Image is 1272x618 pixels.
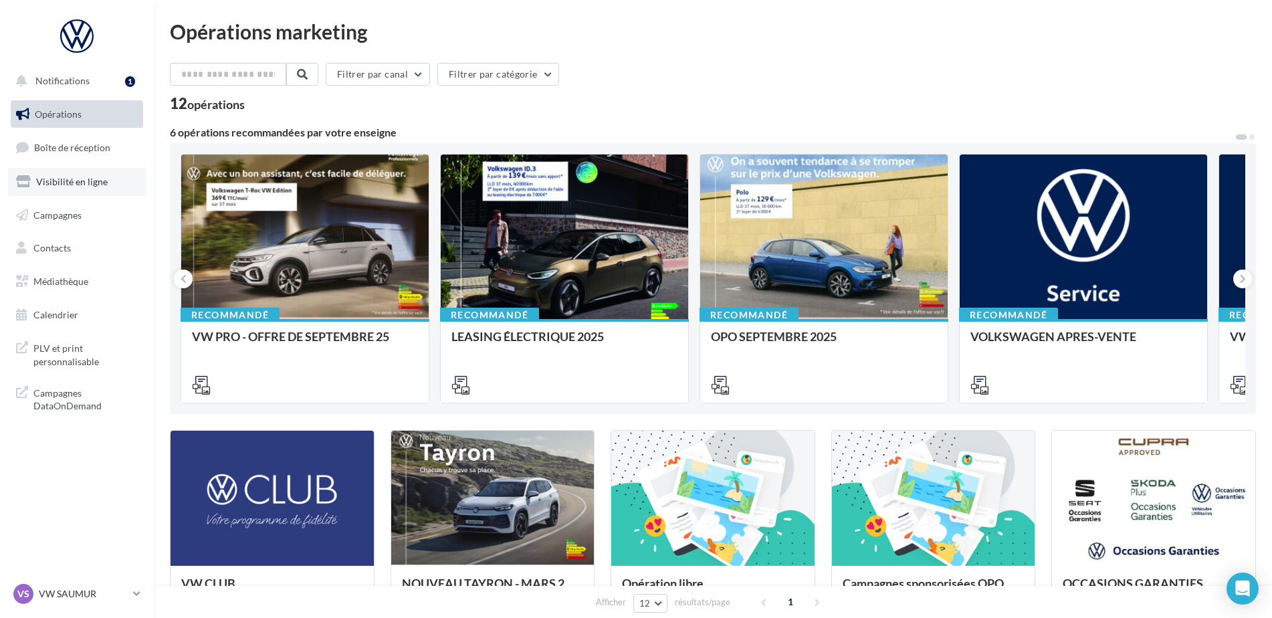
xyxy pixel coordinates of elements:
div: 6 opérations recommandées par votre enseigne [170,127,1235,138]
div: Opération libre [622,577,804,603]
div: LEASING ÉLECTRIQUE 2025 [451,330,677,356]
span: Opérations [35,108,82,120]
div: Campagnes sponsorisées OPO [843,577,1025,603]
div: OPO SEPTEMBRE 2025 [711,330,937,356]
div: NOUVEAU TAYRON - MARS 2025 [402,577,584,603]
span: Médiathèque [33,276,88,287]
div: Open Intercom Messenger [1227,573,1259,605]
div: Recommandé [700,308,799,322]
span: Visibilité en ligne [36,176,108,187]
div: OCCASIONS GARANTIES [1063,577,1245,603]
div: 1 [125,76,135,87]
a: VS VW SAUMUR [11,581,143,607]
button: Notifications 1 [8,67,140,95]
a: Médiathèque [8,268,146,296]
div: Opérations marketing [170,21,1256,41]
a: Visibilité en ligne [8,168,146,196]
div: Recommandé [440,308,539,322]
button: 12 [633,594,667,613]
div: Recommandé [181,308,280,322]
span: Calendrier [33,309,78,320]
span: résultats/page [675,596,730,609]
button: Filtrer par canal [326,63,430,86]
span: VS [17,587,29,601]
div: VW PRO - OFFRE DE SEPTEMBRE 25 [192,330,418,356]
a: Opérations [8,100,146,128]
a: Campagnes [8,201,146,229]
p: VW SAUMUR [39,587,128,601]
div: VW CLUB [181,577,363,603]
span: 1 [780,591,801,613]
span: Notifications [35,75,90,86]
span: Campagnes [33,209,82,220]
span: Campagnes DataOnDemand [33,384,138,413]
a: PLV et print personnalisable [8,334,146,373]
div: opérations [187,98,245,110]
div: 12 [170,96,245,111]
a: Contacts [8,234,146,262]
span: PLV et print personnalisable [33,339,138,368]
span: Afficher [596,596,626,609]
a: Calendrier [8,301,146,329]
div: VOLKSWAGEN APRES-VENTE [970,330,1196,356]
button: Filtrer par catégorie [437,63,559,86]
span: 12 [639,598,651,609]
span: Contacts [33,242,71,253]
span: Boîte de réception [34,142,110,153]
div: Recommandé [959,308,1058,322]
a: Boîte de réception [8,133,146,162]
a: Campagnes DataOnDemand [8,379,146,418]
